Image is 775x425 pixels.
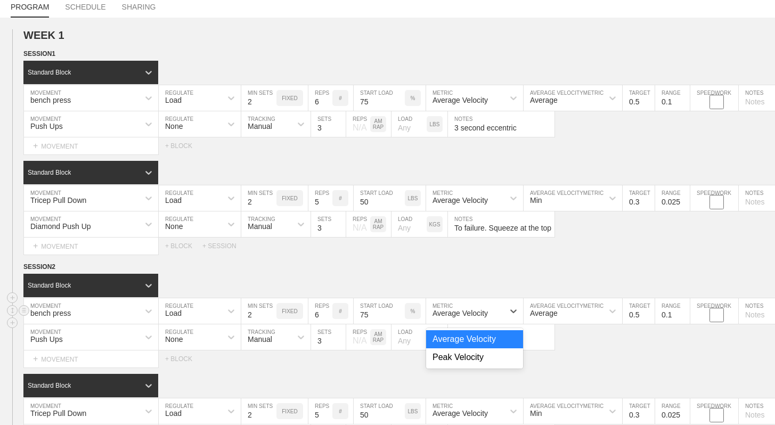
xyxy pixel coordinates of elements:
input: Notes [448,324,554,350]
div: Average Velocity [433,96,488,104]
div: Load [165,309,182,317]
div: None [165,335,183,344]
div: bench press [30,96,71,104]
div: N/A [346,329,370,346]
p: AM RAP [370,118,386,130]
p: FIXED [282,308,297,314]
span: + [33,141,38,150]
div: Average [530,96,558,104]
div: bench press [30,309,71,317]
p: # [339,195,342,201]
div: N/A [346,116,370,133]
div: Tricep Pull Down [30,196,86,205]
p: AM RAP [370,218,386,230]
div: Standard Block [28,282,71,289]
div: Manual [248,122,272,130]
div: + BLOCK [165,142,202,150]
div: MOVEMENT [23,350,159,368]
p: # [339,308,342,314]
div: + BLOCK [165,242,202,250]
div: Min [530,409,542,418]
p: FIXED [282,408,297,414]
input: Any [354,85,405,111]
div: Average Velocity [433,409,488,418]
div: Average [530,309,558,317]
div: Manual [248,335,272,344]
p: AM RAP [370,331,386,343]
div: N/A [346,216,370,233]
p: FIXED [282,95,297,101]
div: Tricep Pull Down [30,409,86,418]
p: % [411,308,415,314]
iframe: Chat Widget [722,374,775,425]
p: KGS [429,222,440,227]
a: SHARING [122,3,156,17]
div: Average Velocity [433,309,488,317]
a: PROGRAM [11,3,49,18]
div: Load [165,409,182,418]
div: + BLOCK [165,355,202,363]
span: WEEK 1 [23,29,64,41]
div: Standard Block [28,382,71,389]
div: Push Ups [30,122,63,130]
span: + [33,354,38,363]
div: Diamond Push Up [30,222,91,231]
div: Average Velocity [426,330,523,348]
input: Any [354,298,405,324]
div: Min [530,196,542,205]
span: + [33,241,38,250]
p: % [411,95,415,101]
a: SCHEDULE [65,3,105,17]
input: Any [391,211,427,237]
div: Average Velocity [433,196,488,205]
p: # [339,95,342,101]
div: MOVEMENT [23,238,159,255]
div: Load [165,196,182,205]
span: SESSION 1 [23,50,55,58]
input: Any [391,324,427,350]
div: + SESSION [202,242,245,250]
input: Any [354,398,405,424]
p: LBS [408,408,418,414]
input: Notes [448,111,554,137]
input: Any [354,185,405,211]
p: LBS [408,195,418,201]
div: Load [165,96,182,104]
div: Manual [248,222,272,231]
input: Notes [448,211,554,237]
div: Push Ups [30,335,63,344]
p: LBS [430,121,440,127]
p: # [339,408,342,414]
p: FIXED [282,195,297,201]
div: MOVEMENT [23,137,159,155]
span: SESSION 2 [23,263,55,271]
div: None [165,222,183,231]
input: Any [391,111,427,137]
div: Standard Block [28,169,71,176]
div: Standard Block [28,69,71,76]
div: None [165,122,183,130]
div: Peak Velocity [426,348,523,366]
